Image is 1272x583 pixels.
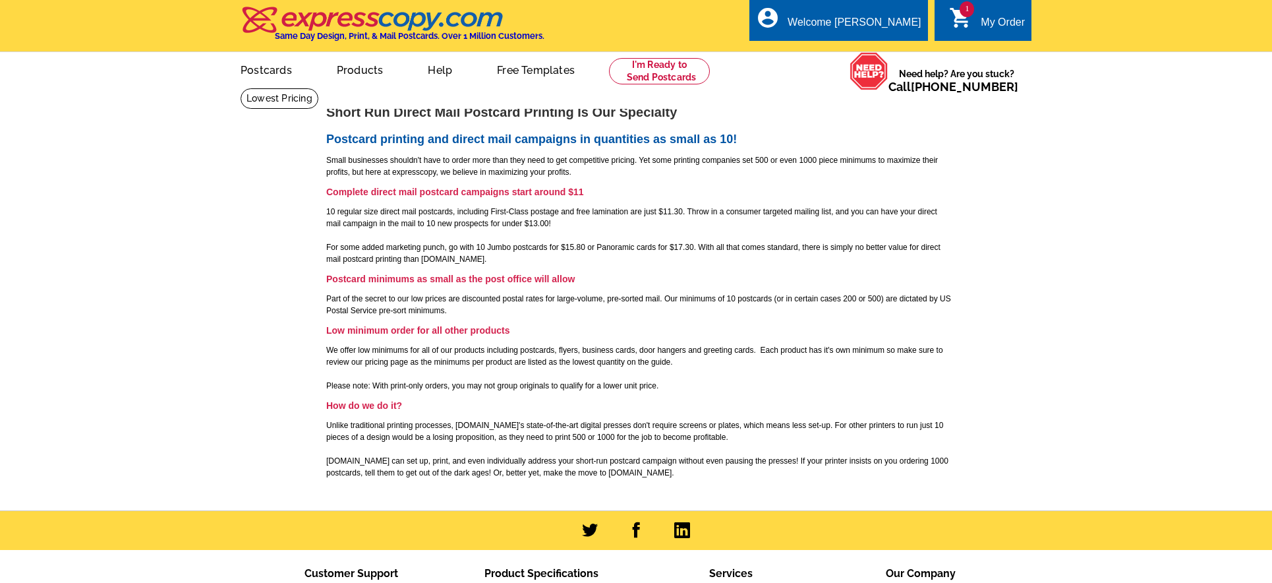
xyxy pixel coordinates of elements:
a: Help [407,53,473,84]
a: Free Templates [476,53,596,84]
p: Unlike traditional printing processes, [DOMAIN_NAME]'s state-of-the-art digital presses don't req... [326,419,952,479]
h4: Same Day Design, Print, & Mail Postcards. Over 1 Million Customers. [275,31,544,41]
div: Welcome [PERSON_NAME] [788,16,921,35]
h3: Complete direct mail postcard campaigns start around $11 [326,186,952,198]
i: account_circle [756,6,780,30]
h1: Short Run Direct Mail Postcard Printing Is Our Specialty [326,106,952,119]
h3: How do we do it? [326,400,952,412]
div: My Order [981,16,1025,35]
span: Need help? Are you stuck? [888,67,1025,94]
span: Our Company [886,567,956,580]
span: Customer Support [304,567,398,580]
h3: Low minimum order for all other products [326,324,952,336]
a: Products [316,53,405,84]
span: Product Specifications [484,567,598,580]
a: [PHONE_NUMBER] [911,80,1018,94]
a: Postcards [219,53,313,84]
i: shopping_cart [949,6,973,30]
span: 1 [960,1,974,17]
a: 1 shopping_cart My Order [949,15,1025,31]
p: 10 regular size direct mail postcards, including First-Class postage and free lamination are just... [326,206,952,265]
a: Same Day Design, Print, & Mail Postcards. Over 1 Million Customers. [241,16,544,41]
p: We offer low minimums for all of our products including postcards, flyers, business cards, door h... [326,344,952,392]
h3: Postcard minimums as small as the post office will allow [326,273,952,285]
p: Part of the secret to our low prices are discounted postal rates for large-volume, pre-sorted mai... [326,293,952,317]
h2: Postcard printing and direct mail campaigns in quantities as small as 10! [326,133,952,147]
img: help [850,52,888,90]
p: Small businesses shouldn't have to order more than they need to get competitive pricing. Yet some... [326,154,952,178]
span: Services [709,567,753,580]
span: Call [888,80,1018,94]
